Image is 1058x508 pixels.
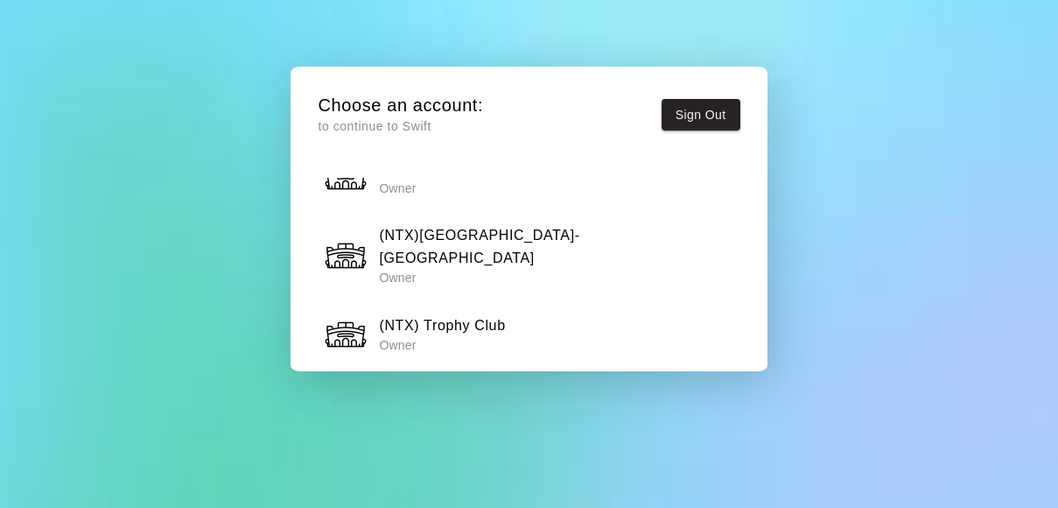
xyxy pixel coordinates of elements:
button: (NTX)Fort Worth Country Day(NTX)Fort Worth Country Day Owner [318,149,739,204]
p: Owner [379,336,505,354]
p: Owner [379,269,733,286]
img: (NTX)Fort Worth-Central [324,234,368,278]
p: to continue to Swift [318,117,483,136]
img: (NTX) Trophy Club [324,313,368,356]
h5: Choose an account: [318,94,483,117]
p: Owner [379,180,579,197]
button: (NTX) Trophy Club(NTX) Trophy Club Owner [318,307,739,362]
button: Sign Out [662,99,740,131]
h6: (NTX) Trophy Club [379,314,505,337]
h6: (NTX)[GEOGRAPHIC_DATA]-[GEOGRAPHIC_DATA] [379,224,733,269]
img: (NTX)Fort Worth Country Day [324,155,368,199]
button: (NTX)Fort Worth-Central(NTX)[GEOGRAPHIC_DATA]-[GEOGRAPHIC_DATA] Owner [318,218,739,293]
